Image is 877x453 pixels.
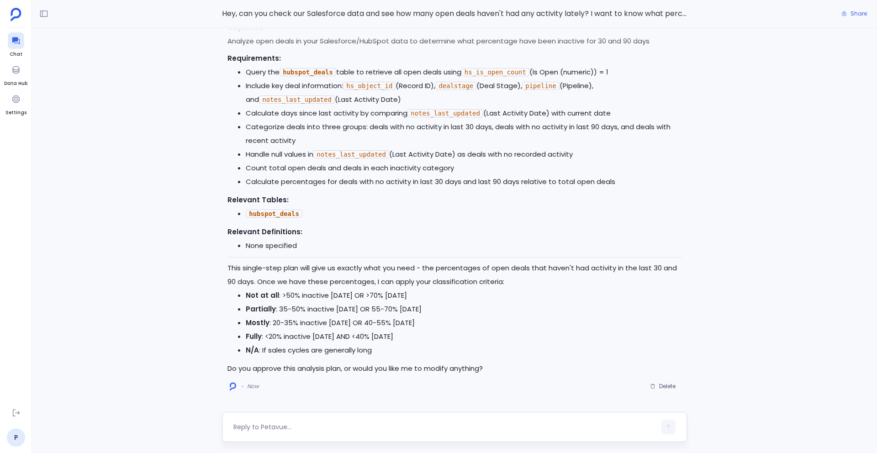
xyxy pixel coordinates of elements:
span: Data Hub [4,80,27,87]
span: Delete [659,383,676,390]
li: : 35-50% inactive [DATE] OR 55-70% [DATE] [246,302,682,316]
code: notes_last_updated [259,95,335,104]
strong: Relevant Tables: [227,195,289,205]
span: Settings [5,109,26,116]
a: Data Hub [4,62,27,87]
img: petavue logo [11,8,21,21]
li: Handle null values in (Last Activity Date) as deals with no recorded activity [246,147,682,161]
strong: Partially [246,304,276,314]
span: Now [247,383,259,390]
strong: Not at all [246,290,279,300]
img: logo [230,382,236,391]
span: Chat [8,51,24,58]
li: Query the table to retrieve all open deals using (Is Open (numeric)) = 1 [246,65,682,79]
li: : 20-35% inactive [DATE] OR 40-55% [DATE] [246,316,682,330]
strong: Relevant Definitions: [227,227,302,237]
li: Calculate percentages for deals with no activity in last 30 days and last 90 days relative to tot... [246,175,682,189]
code: notes_last_updated [407,109,483,117]
a: Chat [8,32,24,58]
strong: Mostly [246,318,269,327]
span: Hey, can you check our Salesforce data and see how many open deals haven't had any activity latel... [222,8,687,20]
a: P [7,428,25,447]
li: None specified [246,239,682,253]
li: : >50% inactive [DATE] OR >70% [DATE] [246,289,682,302]
span: Share [851,10,867,17]
strong: N/A [246,345,259,355]
li: : If sales cycles are generally long [246,343,682,357]
code: hs_object_id [343,82,396,90]
li: Include key deal information: (Record ID), (Deal Stage), (Pipeline), and (Last Activity Date) [246,79,682,106]
strong: Fully [246,332,262,341]
p: Do you approve this analysis plan, or would you like me to modify anything? [227,362,682,375]
li: Calculate days since last activity by comparing (Last Activity Date) with current date [246,106,682,120]
li: Categorize deals into three groups: deals with no activity in last 30 days, deals with no activit... [246,120,682,147]
code: hubspot_deals [280,68,336,76]
button: Share [836,7,872,20]
code: hubspot_deals [246,210,302,218]
code: notes_last_updated [313,150,389,158]
code: hs_is_open_count [461,68,529,76]
p: This single-step plan will give us exactly what you need - the percentages of open deals that hav... [227,261,682,289]
code: pipeline [522,82,559,90]
a: Settings [5,91,26,116]
button: Delete [644,379,682,393]
li: : <20% inactive [DATE] AND <40% [DATE] [246,330,682,343]
li: Count total open deals and deals in each inactivity category [246,161,682,175]
code: dealstage [435,82,476,90]
strong: Requirements: [227,53,281,63]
